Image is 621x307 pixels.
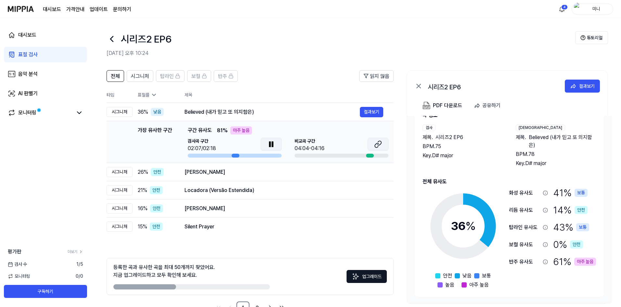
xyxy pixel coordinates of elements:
button: 보컬 [187,70,211,82]
div: 시그니처 [107,185,133,195]
div: 가장 유사한 구간 [138,126,172,158]
div: [PERSON_NAME] [184,168,383,176]
span: 모니터링 [8,273,30,280]
div: 시그니처 [107,222,133,232]
div: 낮음 [151,108,164,116]
span: 26 % [138,168,148,176]
div: Locadora (Versão Estendida) [184,186,383,194]
div: 시리즈2 EP6 [428,82,558,90]
span: 시리즈2 EP6 [436,134,463,141]
button: 튜토리얼 [575,31,608,44]
button: 업그레이드 [347,270,387,283]
button: 전체 [107,70,124,82]
div: 안전 [151,168,164,176]
span: 반주 [218,72,227,80]
a: 곡 정보검사제목.시리즈2 EP6BPM.75Key.D# major[DEMOGRAPHIC_DATA]제목.Believed (내가 믿고 또 의지함은)BPM.78Key.D# major... [407,116,612,303]
div: 결과보기 [579,83,595,90]
div: 04:04-04:16 [295,145,324,152]
span: 1 / 5 [76,261,83,268]
div: PDF 다운로드 [433,101,462,110]
a: 가격안내 [66,6,84,13]
button: 탑라인 [156,70,184,82]
span: 아주 높음 [469,281,489,289]
div: 공유하기 [482,101,501,110]
a: 업데이트 [90,6,108,13]
span: 탑라인 [160,72,174,80]
span: 제목 . [516,134,526,149]
div: 안전 [150,186,163,194]
div: BPM. 75 [423,143,503,150]
div: 표절 검사 [18,51,38,58]
button: PDF 다운로드 [421,99,463,112]
div: 보통 [576,223,589,231]
a: 대시보드 [43,6,61,13]
th: 타입 [107,87,133,103]
div: 등록한 곡과 유사한 곡을 최대 50개까지 찾았어요. 지금 업그레이드하고 모두 확인해 보세요. [113,263,215,279]
button: profile미니 [572,4,613,15]
a: 대시보드 [4,27,87,43]
a: AI 판별기 [4,86,87,101]
img: Help [580,35,586,40]
span: 읽지 않음 [370,72,389,80]
button: 공유하기 [471,99,506,112]
h2: [DATE] 오후 10:24 [107,49,575,57]
a: 더보기 [68,249,83,255]
a: Sparkles업그레이드 [347,275,387,282]
div: Key. D# major [423,152,503,160]
div: 안전 [150,204,163,212]
div: 시그니처 [107,167,133,177]
div: [PERSON_NAME] [184,205,383,212]
a: 음악 분석 [4,66,87,82]
button: 알림4 [557,4,567,14]
a: 문의하기 [113,6,131,13]
div: 36 [451,217,476,235]
button: 결과보기 [360,107,383,117]
span: % [465,219,476,233]
div: 모니터링 [18,109,36,117]
button: 읽지 않음 [359,70,394,82]
button: 반주 [214,70,238,82]
span: 보통 [482,272,491,280]
span: 보컬 [191,72,200,80]
span: 검사 수 [8,261,27,268]
span: 81 % [217,127,228,134]
div: 보컬 유사도 [509,241,540,249]
div: 대시보드 [18,31,36,39]
div: AI 판별기 [18,90,38,97]
span: 구간 유사도 [188,126,212,134]
a: 모니터링 [8,109,73,117]
span: 21 % [138,186,147,194]
div: 화성 유사도 [509,189,540,197]
button: 구독하기 [4,285,87,298]
div: 0 % [553,237,583,252]
div: BPM. 78 [516,150,596,158]
span: 높음 [445,281,454,289]
div: Silent Prayer [184,223,383,231]
span: 검사곡 구간 [188,138,216,145]
div: 안전 [575,206,588,214]
img: profile [574,3,582,16]
div: 미니 [584,5,609,12]
button: 결과보기 [565,80,600,93]
div: Key. D# major [516,160,596,167]
div: 표절률 [138,92,174,98]
div: 02:07/02:18 [188,145,216,152]
th: 제목 [184,87,394,103]
div: 리듬 유사도 [509,206,540,214]
span: 36 % [138,108,148,116]
button: 시그니처 [127,70,153,82]
span: Believed (내가 믿고 또 의지함은) [529,134,596,149]
div: 시그니처 [107,203,133,213]
img: Sparkles [352,273,360,280]
div: 4 [561,5,568,10]
div: 14 % [553,203,588,217]
h2: 전체 유사도 [423,178,596,185]
div: 아주 높음 [230,126,252,134]
span: 안전 [443,272,452,280]
div: 음악 분석 [18,70,38,78]
img: 알림 [558,5,566,13]
h1: 시리즈2 EP6 [121,32,171,46]
span: 시그니처 [131,72,149,80]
